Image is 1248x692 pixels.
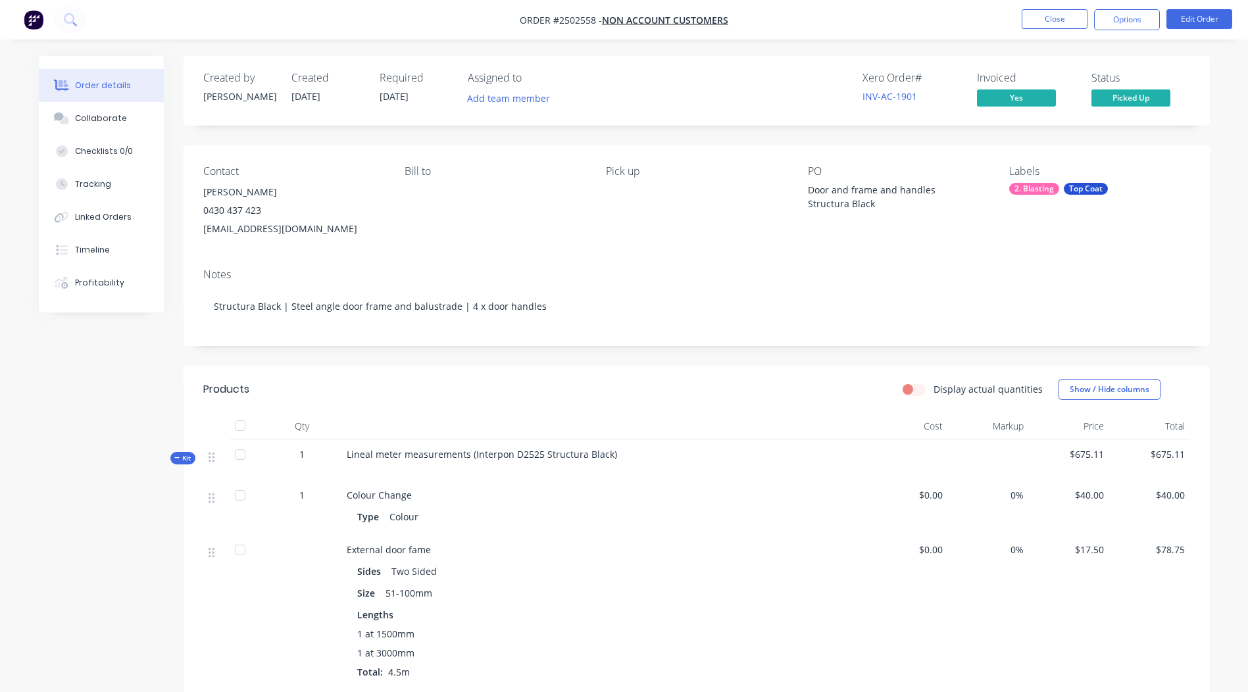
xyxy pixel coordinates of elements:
[75,145,133,157] div: Checklists 0/0
[468,89,557,107] button: Add team member
[1091,72,1190,84] div: Status
[347,543,431,556] span: External door fame
[1166,9,1232,29] button: Edit Order
[262,413,341,439] div: Qty
[862,72,961,84] div: Xero Order #
[1009,165,1189,178] div: Labels
[203,89,276,103] div: [PERSON_NAME]
[357,646,414,660] span: 1 at 3000mm
[24,10,43,30] img: Factory
[602,14,728,26] a: Non account customers
[203,72,276,84] div: Created by
[405,165,585,178] div: Bill to
[1094,9,1160,30] button: Options
[948,413,1029,439] div: Markup
[380,90,409,103] span: [DATE]
[357,627,414,641] span: 1 at 1500mm
[977,72,1076,84] div: Invoiced
[347,448,617,460] span: Lineal meter measurements (Interpon D2525 Structura Black)
[357,562,386,581] div: Sides
[75,244,110,256] div: Timeline
[39,168,164,201] button: Tracking
[203,268,1190,281] div: Notes
[808,165,988,178] div: PO
[291,90,320,103] span: [DATE]
[380,583,437,603] div: 51-100mm
[357,583,380,603] div: Size
[203,382,249,397] div: Products
[39,102,164,135] button: Collaborate
[1034,447,1105,461] span: $675.11
[808,183,972,210] div: Door and frame and handles Structura Black
[1022,9,1087,29] button: Close
[1059,379,1161,400] button: Show / Hide columns
[1114,488,1185,502] span: $40.00
[953,543,1024,556] span: 0%
[1034,543,1105,556] span: $17.50
[75,80,131,91] div: Order details
[203,220,384,238] div: [EMAIL_ADDRESS][DOMAIN_NAME]
[1091,89,1170,106] span: Picked Up
[75,211,132,223] div: Linked Orders
[934,382,1043,396] label: Display actual quantities
[977,89,1056,106] span: Yes
[39,266,164,299] button: Profitability
[203,201,384,220] div: 0430 437 423
[868,413,949,439] div: Cost
[380,72,452,84] div: Required
[1034,488,1105,502] span: $40.00
[460,89,557,107] button: Add team member
[39,201,164,234] button: Linked Orders
[1109,413,1190,439] div: Total
[1029,413,1110,439] div: Price
[1064,183,1108,195] div: Top Coat
[357,666,383,678] span: Total:
[873,543,943,556] span: $0.00
[203,165,384,178] div: Contact
[520,14,602,26] span: Order #2502558 -
[384,507,424,526] div: Colour
[1009,183,1059,195] div: 2. Blasting
[174,453,191,463] span: Kit
[1114,447,1185,461] span: $675.11
[203,183,384,201] div: [PERSON_NAME]
[386,562,442,581] div: Two Sided
[291,72,364,84] div: Created
[873,488,943,502] span: $0.00
[39,234,164,266] button: Timeline
[39,135,164,168] button: Checklists 0/0
[75,112,127,124] div: Collaborate
[299,447,305,461] span: 1
[953,488,1024,502] span: 0%
[75,178,111,190] div: Tracking
[606,165,786,178] div: Pick up
[75,277,124,289] div: Profitability
[347,489,412,501] span: Colour Change
[468,72,599,84] div: Assigned to
[862,90,917,103] a: INV-AC-1901
[357,507,384,526] div: Type
[357,608,393,622] span: Lengths
[299,488,305,502] span: 1
[170,452,195,464] div: Kit
[1091,89,1170,109] button: Picked Up
[203,183,384,238] div: [PERSON_NAME]0430 437 423[EMAIL_ADDRESS][DOMAIN_NAME]
[39,69,164,102] button: Order details
[203,286,1190,326] div: Structura Black | Steel angle door frame and balustrade | 4 x door handles
[1114,543,1185,556] span: $78.75
[383,666,415,678] span: 4.5m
